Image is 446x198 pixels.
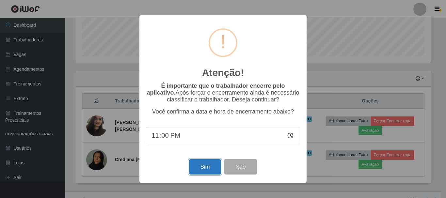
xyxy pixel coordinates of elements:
button: Sim [189,159,221,175]
b: É importante que o trabalhador encerre pelo aplicativo. [147,83,285,96]
p: Você confirma a data e hora de encerramento abaixo? [146,108,300,115]
h2: Atenção! [202,67,244,79]
button: Não [224,159,257,175]
p: Após forçar o encerramento ainda é necessário classificar o trabalhador. Deseja continuar? [146,83,300,103]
